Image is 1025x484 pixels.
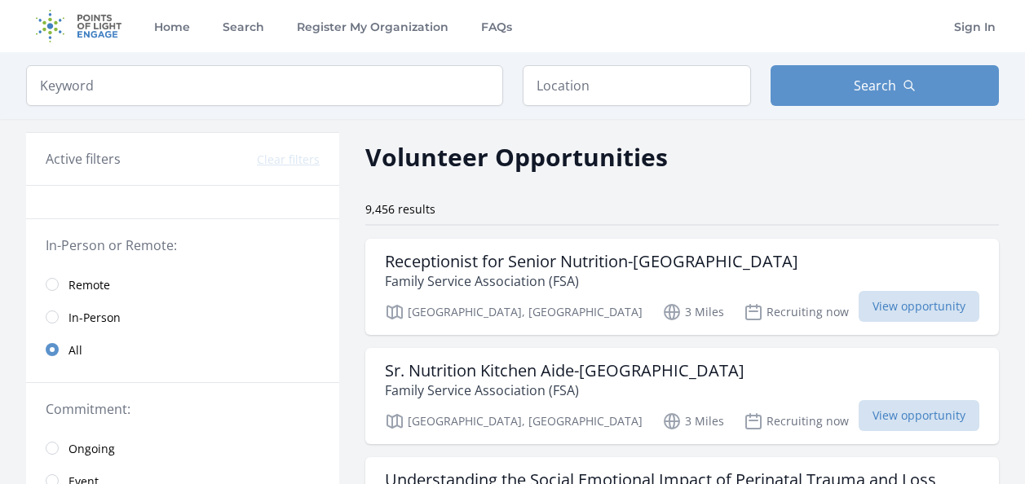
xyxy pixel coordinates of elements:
[523,65,751,106] input: Location
[46,235,320,255] legend: In-Person or Remote:
[257,152,320,168] button: Clear filters
[26,65,503,106] input: Keyword
[365,201,435,217] span: 9,456 results
[365,348,999,444] a: Sr. Nutrition Kitchen Aide-[GEOGRAPHIC_DATA] Family Service Association (FSA) [GEOGRAPHIC_DATA], ...
[365,239,999,335] a: Receptionist for Senior Nutrition-[GEOGRAPHIC_DATA] Family Service Association (FSA) [GEOGRAPHIC_...
[68,310,121,326] span: In-Person
[46,399,320,419] legend: Commitment:
[26,301,339,333] a: In-Person
[662,411,724,431] p: 3 Miles
[385,381,744,400] p: Family Service Association (FSA)
[68,441,115,457] span: Ongoing
[744,411,849,431] p: Recruiting now
[26,333,339,366] a: All
[68,342,82,359] span: All
[385,302,643,322] p: [GEOGRAPHIC_DATA], [GEOGRAPHIC_DATA]
[859,400,979,431] span: View opportunity
[385,252,798,271] h3: Receptionist for Senior Nutrition-[GEOGRAPHIC_DATA]
[385,361,744,381] h3: Sr. Nutrition Kitchen Aide-[GEOGRAPHIC_DATA]
[744,302,849,322] p: Recruiting now
[771,65,999,106] button: Search
[68,277,110,293] span: Remote
[662,302,724,322] p: 3 Miles
[854,76,896,95] span: Search
[26,268,339,301] a: Remote
[46,149,121,169] h3: Active filters
[859,291,979,322] span: View opportunity
[385,411,643,431] p: [GEOGRAPHIC_DATA], [GEOGRAPHIC_DATA]
[385,271,798,291] p: Family Service Association (FSA)
[26,432,339,464] a: Ongoing
[365,139,668,175] h2: Volunteer Opportunities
